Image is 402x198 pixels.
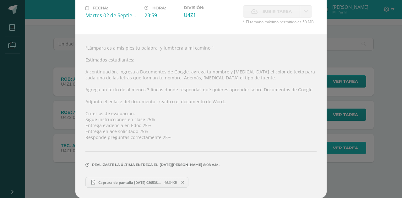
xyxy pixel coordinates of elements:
[95,180,164,185] span: Captura de pantalla [DATE] 080538.png
[177,179,188,186] span: Remover entrega
[300,5,312,18] a: La fecha de entrega ha expirado
[92,163,158,167] span: Realizaste la última entrega el
[164,180,177,185] span: 46.84KB
[75,35,327,198] div: "Lámpara es a mis pies tu palabra, y lumbrera a mi camino." Estimados estudiantes: A continuación...
[184,12,238,19] div: U4Z1
[243,19,317,24] span: * El tamaño máximo permitido es 50 MB
[152,6,166,10] span: Hora:
[184,5,238,10] label: División:
[144,12,179,19] div: 23:59
[263,6,292,17] span: Subir tarea
[93,6,108,10] span: Fecha:
[85,12,139,19] div: Martes 02 de Septiembre
[85,177,188,188] a: Captura de pantalla [DATE] 080538.png 46.84KB
[243,5,300,18] label: La fecha de entrega ha expirado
